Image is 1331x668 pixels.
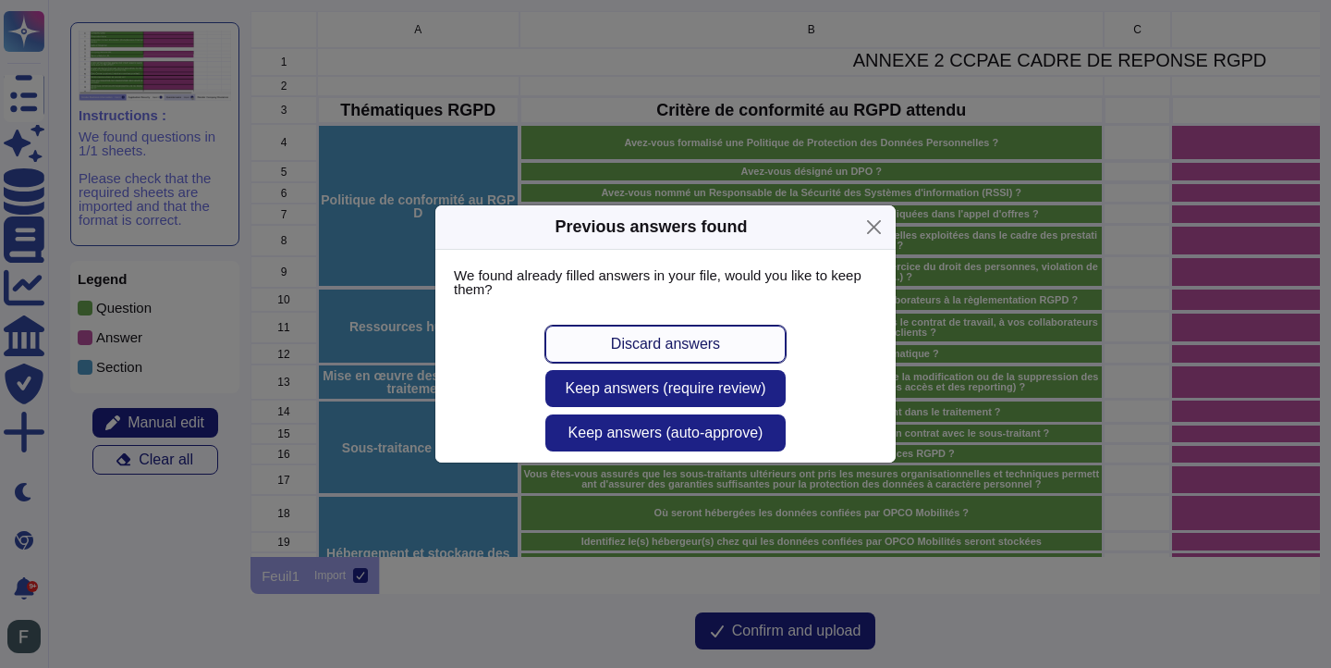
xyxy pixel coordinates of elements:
button: Close [860,213,888,241]
span: Keep answers (require review) [566,381,766,396]
button: Keep answers (require review) [545,370,786,407]
div: We found already filled answers in your file, would you like to keep them? [435,250,896,315]
span: Discard answers [611,337,720,352]
button: Discard answers [545,326,786,363]
span: Keep answers (auto-approve) [568,426,763,440]
div: Previous answers found [555,215,747,240]
button: Keep answers (auto-approve) [545,414,786,452]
